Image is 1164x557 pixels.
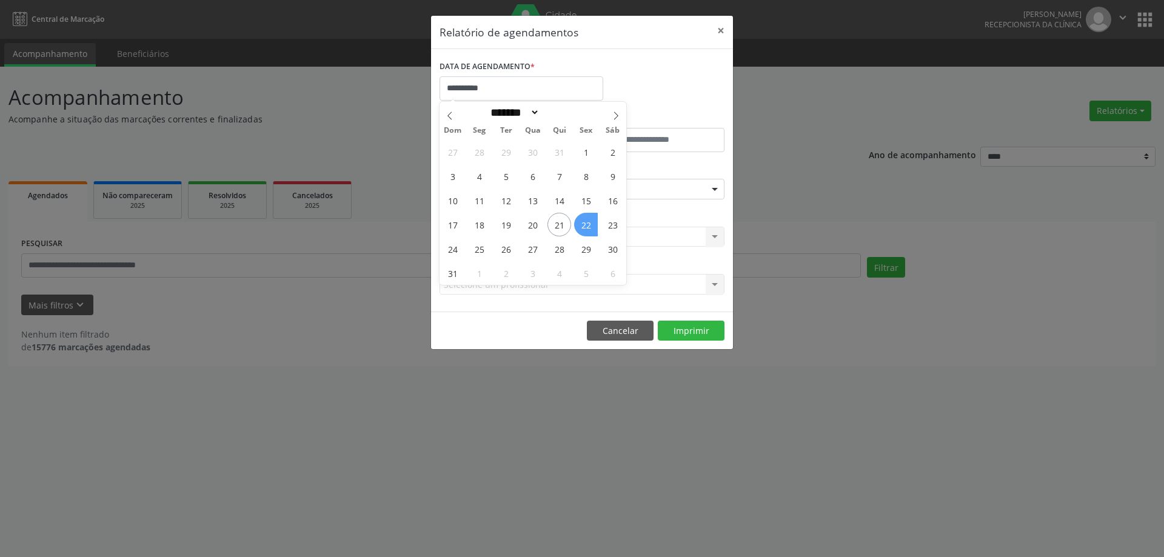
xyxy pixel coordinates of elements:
span: Agosto 22, 2025 [574,213,598,236]
span: Agosto 14, 2025 [547,188,571,212]
span: Seg [466,127,493,135]
span: Agosto 30, 2025 [601,237,624,261]
span: Julho 31, 2025 [547,140,571,164]
span: Agosto 29, 2025 [574,237,598,261]
input: Year [540,106,580,119]
span: Agosto 17, 2025 [441,213,464,236]
span: Agosto 15, 2025 [574,188,598,212]
span: Agosto 27, 2025 [521,237,544,261]
span: Agosto 1, 2025 [574,140,598,164]
span: Agosto 25, 2025 [467,237,491,261]
select: Month [486,106,540,119]
span: Julho 29, 2025 [494,140,518,164]
span: Setembro 4, 2025 [547,261,571,285]
span: Agosto 16, 2025 [601,188,624,212]
span: Qui [546,127,573,135]
button: Close [709,16,733,45]
span: Julho 27, 2025 [441,140,464,164]
span: Agosto 3, 2025 [441,164,464,188]
span: Setembro 1, 2025 [467,261,491,285]
span: Setembro 5, 2025 [574,261,598,285]
span: Ter [493,127,520,135]
span: Agosto 21, 2025 [547,213,571,236]
span: Agosto 31, 2025 [441,261,464,285]
button: Cancelar [587,321,654,341]
span: Agosto 24, 2025 [441,237,464,261]
span: Agosto 7, 2025 [547,164,571,188]
span: Setembro 3, 2025 [521,261,544,285]
span: Sex [573,127,600,135]
span: Agosto 5, 2025 [494,164,518,188]
span: Agosto 9, 2025 [601,164,624,188]
span: Agosto 19, 2025 [494,213,518,236]
span: Agosto 8, 2025 [574,164,598,188]
span: Agosto 26, 2025 [494,237,518,261]
span: Agosto 2, 2025 [601,140,624,164]
span: Agosto 4, 2025 [467,164,491,188]
span: Setembro 6, 2025 [601,261,624,285]
span: Agosto 11, 2025 [467,188,491,212]
span: Setembro 2, 2025 [494,261,518,285]
h5: Relatório de agendamentos [440,24,578,40]
span: Qua [520,127,546,135]
span: Agosto 10, 2025 [441,188,464,212]
span: Agosto 6, 2025 [521,164,544,188]
span: Dom [440,127,466,135]
label: DATA DE AGENDAMENTO [440,58,535,76]
button: Imprimir [658,321,724,341]
span: Agosto 12, 2025 [494,188,518,212]
span: Julho 28, 2025 [467,140,491,164]
span: Sáb [600,127,626,135]
span: Agosto 13, 2025 [521,188,544,212]
span: Agosto 18, 2025 [467,213,491,236]
span: Agosto 20, 2025 [521,213,544,236]
span: Agosto 28, 2025 [547,237,571,261]
span: Julho 30, 2025 [521,140,544,164]
span: Agosto 23, 2025 [601,213,624,236]
label: ATÉ [585,109,724,128]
